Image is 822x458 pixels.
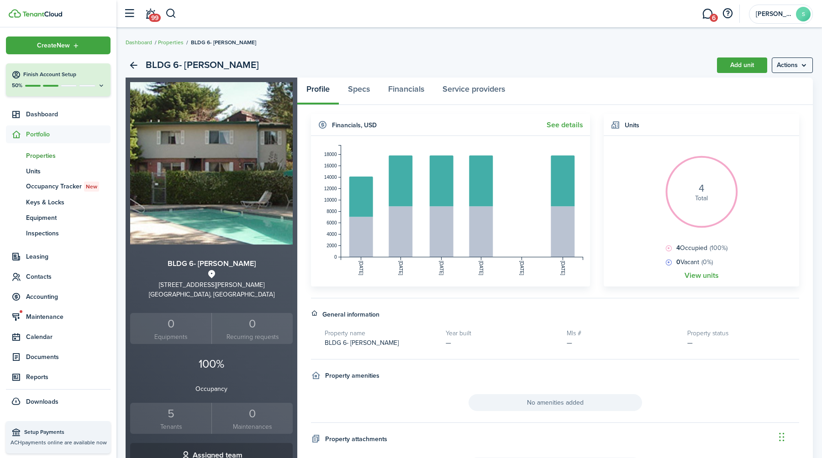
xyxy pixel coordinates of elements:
[325,338,399,348] span: BLDG 6- [PERSON_NAME]
[130,290,293,299] div: [GEOGRAPHIC_DATA], [GEOGRAPHIC_DATA]
[6,421,111,453] a: Setup PaymentsACHpayments online are available now
[26,198,111,207] span: Keys & Locks
[796,7,811,21] avatar-text: S
[149,14,161,22] span: 99
[6,163,111,179] a: Units
[11,82,23,89] p: 50%
[146,57,259,73] h2: BLDG 6- [PERSON_NAME]
[26,372,111,382] span: Reports
[339,78,379,105] a: Specs
[130,384,293,394] p: Occupancy
[547,121,583,129] a: See details
[6,63,111,96] button: Finish Account Setup50%
[327,209,337,214] tspan: 8000
[126,57,141,73] a: Back
[567,338,572,348] span: —
[685,271,719,280] a: View units
[327,232,337,237] tspan: 4000
[699,2,716,26] a: Messaging
[6,179,111,194] a: Occupancy TrackerNew
[676,243,680,253] b: 4
[24,428,106,437] span: Setup Payments
[26,397,58,406] span: Downloads
[334,255,337,260] tspan: 0
[772,57,813,73] menu-btn: Actions
[6,36,111,54] button: Open menu
[776,414,822,458] div: Chat Widget
[191,38,256,47] span: BLDG 6- [PERSON_NAME]
[699,183,704,193] i: 4
[26,312,111,322] span: Maintenance
[132,315,209,333] div: 0
[446,338,451,348] span: —
[687,338,693,348] span: —
[469,394,642,411] span: No amenities added
[433,78,514,105] a: Service providers
[211,403,293,434] a: 0Maintenances
[674,257,713,267] span: Vacant
[324,152,337,157] tspan: 18000
[22,438,107,447] span: payments online are available now
[710,14,718,22] span: 6
[37,42,70,49] span: Create New
[86,182,97,191] span: New
[211,313,293,344] a: 0 Recurring requests
[26,332,111,342] span: Calendar
[26,272,111,281] span: Contacts
[772,57,813,73] button: Open menu
[126,38,152,47] a: Dashboard
[710,243,727,253] span: (100%)
[324,163,337,168] tspan: 16000
[325,328,437,338] h5: Property name
[130,280,293,290] div: [STREET_ADDRESS][PERSON_NAME]
[701,257,713,267] span: (0%)
[446,328,558,338] h5: Year built
[121,5,138,22] button: Open sidebar
[214,315,290,333] div: 0
[322,310,379,319] h4: General information
[9,9,21,18] img: TenantCloud
[26,130,111,139] span: Portfolio
[325,371,379,380] h4: Property amenities
[6,194,111,210] a: Keys & Locks
[214,422,290,432] small: Maintenances
[720,6,735,21] button: Open resource center
[165,6,177,21] button: Search
[214,332,290,342] small: Recurring requests
[26,252,111,261] span: Leasing
[695,193,708,203] span: Total
[130,355,293,373] p: 100%
[567,328,679,338] h5: Mls #
[324,186,337,191] tspan: 12000
[6,225,111,241] a: Inspections
[324,198,337,203] tspan: 10000
[327,220,337,225] tspan: 6000
[26,292,111,302] span: Accounting
[674,243,727,253] span: Occupied
[439,261,444,276] tspan: [DATE]
[358,261,364,276] tspan: [DATE]
[26,229,111,238] span: Inspections
[687,328,799,338] h5: Property status
[756,11,792,17] span: Sonja
[130,403,211,434] a: 5Tenants
[26,182,111,192] span: Occupancy Tracker
[6,210,111,225] a: Equipment
[519,261,524,276] tspan: [DATE]
[479,261,484,276] tspan: [DATE]
[26,352,111,362] span: Documents
[26,151,111,161] span: Properties
[130,258,293,270] h3: BLDG 6- [PERSON_NAME]
[130,313,211,344] a: 0Equipments
[398,261,403,276] tspan: [DATE]
[625,120,639,130] h4: Units
[6,105,111,123] a: Dashboard
[332,120,377,130] h4: Financials , USD
[158,38,184,47] a: Properties
[324,175,337,180] tspan: 14000
[676,257,680,267] b: 0
[214,405,290,422] div: 0
[6,368,111,386] a: Reports
[22,11,62,17] img: TenantCloud
[142,2,159,26] a: Notifications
